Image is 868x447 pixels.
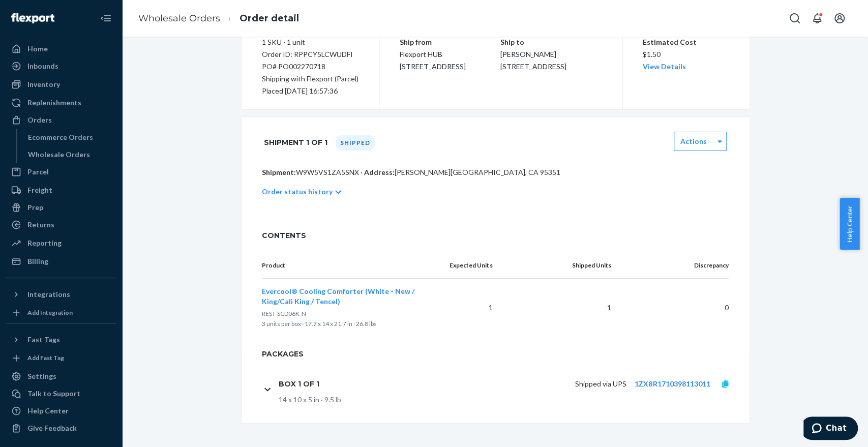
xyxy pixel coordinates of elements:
div: Ecommerce Orders [28,132,93,142]
button: Open notifications [807,8,827,28]
span: [PERSON_NAME] [STREET_ADDRESS] [500,50,566,71]
span: Flexport HUB [STREET_ADDRESS] [400,50,466,71]
div: Inbounds [27,61,58,71]
div: Parcel [27,167,49,177]
img: Flexport logo [11,13,54,23]
p: Product [262,261,434,270]
div: Settings [27,371,56,381]
a: Add Integration [6,307,116,319]
span: REST-SCD06K-N [262,310,306,317]
a: 1ZX8R1710398113011 [635,379,710,388]
a: Prep [6,199,116,216]
div: 14 x 10 x 5 in · 9.5 lb [279,395,741,405]
p: Order status history [262,187,333,197]
a: Freight [6,182,116,198]
div: Prep [27,202,43,213]
a: Billing [6,253,116,270]
div: 1 SKU · 1 unit [262,36,358,48]
a: Parcel [6,164,116,180]
div: Billing [27,256,48,266]
span: CONTENTS [262,230,729,241]
button: Integrations [6,286,116,303]
a: Ecommerce Orders [23,129,116,145]
p: 1 [508,303,611,313]
p: 0 [627,303,728,313]
div: Help Center [27,406,69,416]
div: Replenishments [27,98,81,108]
p: Discrepancy [627,261,728,270]
button: Open account menu [829,8,850,28]
p: Ship to [500,36,602,48]
div: Fast Tags [27,335,60,345]
a: View Details [643,62,686,71]
div: Placed [DATE] 16:57:36 [262,85,358,97]
span: Evercool® Cooling Comforter (White - New / King/Cali King / Tencel) [262,287,414,306]
ol: breadcrumbs [130,4,307,34]
div: Orders [27,115,52,125]
span: Shipment: [262,168,296,176]
label: Actions [680,136,707,146]
div: Freight [27,185,52,195]
button: Evercool® Cooling Comforter (White - New / King/Cali King / Tencel) [262,286,434,307]
a: Wholesale Orders [138,13,220,24]
p: Expected Units [450,261,492,270]
div: PO# PO002270718 [262,61,358,73]
p: 3 units per box · 17.7 x 14 x 21.7 in · 26.8 lbs [262,319,434,329]
span: Address: [364,168,395,176]
button: Help Center [840,198,859,250]
button: Close Navigation [96,8,116,28]
button: Fast Tags [6,332,116,348]
p: Shipping with Flexport (Parcel) [262,73,358,85]
p: Shipped via UPS [575,379,626,389]
div: Reporting [27,238,62,248]
div: Add Fast Tag [27,353,64,362]
a: Replenishments [6,95,116,111]
div: $1.50 [643,36,729,73]
div: Integrations [27,289,70,300]
a: Add Fast Tag [6,352,116,364]
div: Inventory [27,79,60,90]
button: Open Search Box [785,8,805,28]
a: Reporting [6,235,116,251]
p: Shipped Units [508,261,611,270]
div: Wholesale Orders [28,150,90,160]
div: Returns [27,220,54,230]
h1: Shipment 1 of 1 [264,132,327,153]
div: Shipped [336,135,375,151]
a: Settings [6,368,116,384]
p: W9W5VS1ZA5SNX · [PERSON_NAME][GEOGRAPHIC_DATA], CA 95351 [262,167,729,177]
div: Home [27,44,48,54]
div: Talk to Support [27,389,80,399]
h1: Box 1 of 1 [279,379,319,389]
a: Home [6,41,116,57]
button: Give Feedback [6,420,116,436]
h2: Packages [242,349,749,367]
iframe: Opens a widget where you can chat to one of our agents [803,416,858,442]
p: Ship from [400,36,501,48]
a: Order detail [240,13,299,24]
button: Talk to Support [6,385,116,402]
a: Returns [6,217,116,233]
a: Inventory [6,76,116,93]
p: Estimated Cost [643,36,729,48]
a: Inbounds [6,58,116,74]
div: Give Feedback [27,423,77,433]
p: 1 [450,303,492,313]
div: Order ID: RPPCY5LCWUDFI [262,48,358,61]
a: Help Center [6,403,116,419]
a: Wholesale Orders [23,146,116,163]
a: Orders [6,112,116,128]
div: Add Integration [27,308,73,317]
